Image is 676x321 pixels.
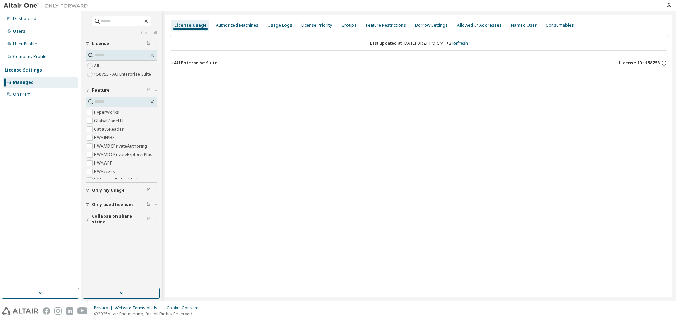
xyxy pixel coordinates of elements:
button: Only my usage [86,183,157,198]
span: Clear filter [146,202,151,208]
div: Allowed IP Addresses [457,23,502,28]
div: Company Profile [13,54,46,60]
label: HWAMDCPrivateExplorerPlus [94,150,154,159]
label: HWAWPF [94,159,113,167]
div: Consumables [546,23,574,28]
span: License [92,41,109,47]
div: Website Terms of Use [115,305,167,311]
div: Usage Logs [268,23,292,28]
img: altair_logo.svg [2,307,38,315]
span: Clear filter [146,216,151,222]
img: facebook.svg [43,307,50,315]
div: User Profile [13,41,37,47]
div: Named User [511,23,537,28]
span: Only used licenses [92,202,134,208]
div: Managed [13,80,34,85]
span: Feature [92,87,110,93]
span: Clear filter [146,87,151,93]
span: License ID: 158753 [619,60,660,66]
div: Last updated at: [DATE] 01:21 PM GMT+2 [170,36,668,51]
img: linkedin.svg [66,307,73,315]
div: On Prem [13,92,31,97]
button: Feature [86,82,157,98]
button: AU Enterprise SuiteLicense ID: 158753 [170,55,668,71]
a: Refresh [452,40,468,46]
span: Collapse on share string [92,214,146,225]
label: HWAMDCPrivateAuthoring [94,142,149,150]
p: © 2025 Altair Engineering, Inc. All Rights Reserved. [94,311,203,317]
div: AU Enterprise Suite [174,60,218,66]
label: HWAIFPBS [94,134,116,142]
div: Authorized Machines [216,23,258,28]
div: License Priority [301,23,332,28]
div: Feature Restrictions [366,23,406,28]
img: Altair One [4,2,92,9]
label: HWAccess [94,167,117,176]
div: Dashboard [13,16,36,21]
img: instagram.svg [54,307,62,315]
button: Only used licenses [86,197,157,212]
div: License Usage [174,23,207,28]
span: Clear filter [146,187,151,193]
div: License Settings [5,67,42,73]
img: youtube.svg [77,307,88,315]
button: Collapse on share string [86,211,157,227]
div: Privacy [94,305,115,311]
label: All [94,62,100,70]
a: Clear all [86,30,157,36]
button: License [86,36,157,51]
div: Borrow Settings [415,23,448,28]
label: HWAccessEmbedded [94,176,139,184]
div: Groups [341,23,357,28]
label: 158753 - AU Enterprise Suite [94,70,152,79]
label: HyperWorks [94,108,120,117]
div: Users [13,29,25,34]
span: Only my usage [92,187,125,193]
span: Clear filter [146,41,151,47]
div: Cookie Consent [167,305,203,311]
label: GlobalZoneEU [94,117,125,125]
label: CatiaV5Reader [94,125,125,134]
